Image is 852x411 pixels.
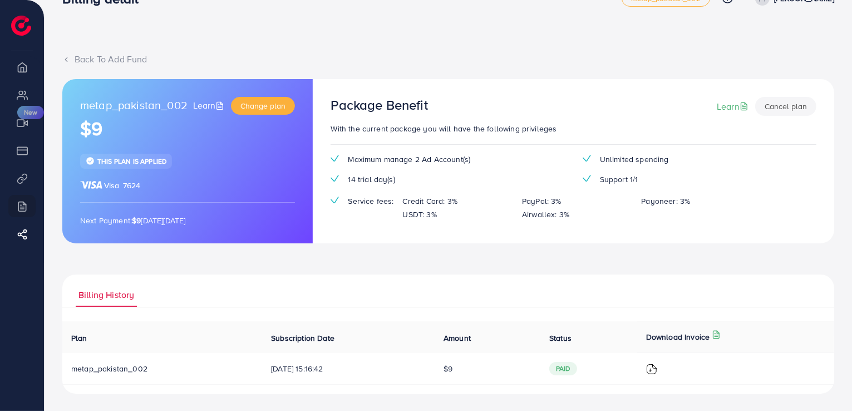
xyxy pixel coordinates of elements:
span: Subscription Date [271,332,334,344]
img: tick [583,155,591,162]
img: logo [11,16,31,36]
p: Payoneer: 3% [641,194,690,208]
span: $9 [444,363,452,374]
p: Download Invoice [646,330,710,344]
p: USDT: 3% [403,208,437,221]
p: With the current package you will have the following privileges [331,122,816,135]
span: [DATE] 15:16:42 [271,363,426,374]
p: Airwallex: 3% [522,208,569,221]
strong: $9 [132,215,141,226]
span: Change plan [240,100,285,111]
span: Status [549,332,572,344]
p: Next Payment: [DATE][DATE] [80,214,295,227]
span: Billing History [78,288,134,301]
h1: $9 [80,118,295,140]
span: Unlimited spending [600,154,669,165]
a: Learn [717,100,751,113]
span: Plan [71,332,87,344]
button: Cancel plan [755,97,816,116]
img: tick [331,155,339,162]
img: tick [331,175,339,182]
span: This plan is applied [97,156,166,166]
span: metap_pakistan_002 [80,97,188,115]
a: Learn [193,99,227,112]
span: metap_pakistan_002 [71,363,147,374]
button: Change plan [231,97,295,115]
img: tick [86,156,95,165]
span: Maximum manage 2 Ad Account(s) [348,154,470,165]
span: Service fees: [348,195,393,207]
img: ic-download-invoice.1f3c1b55.svg [646,364,657,375]
div: Back To Add Fund [62,53,834,66]
span: 7624 [123,180,141,191]
span: paid [549,362,577,375]
p: Credit Card: 3% [403,194,457,208]
span: Amount [444,332,471,344]
h3: Package Benefit [331,97,427,113]
iframe: Chat [805,361,844,403]
span: 14 trial day(s) [348,174,395,185]
img: brand [80,180,102,189]
p: PayPal: 3% [522,194,562,208]
img: tick [583,175,591,182]
span: Support 1/1 [600,174,638,185]
img: tick [331,197,339,204]
span: Visa [104,180,120,191]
